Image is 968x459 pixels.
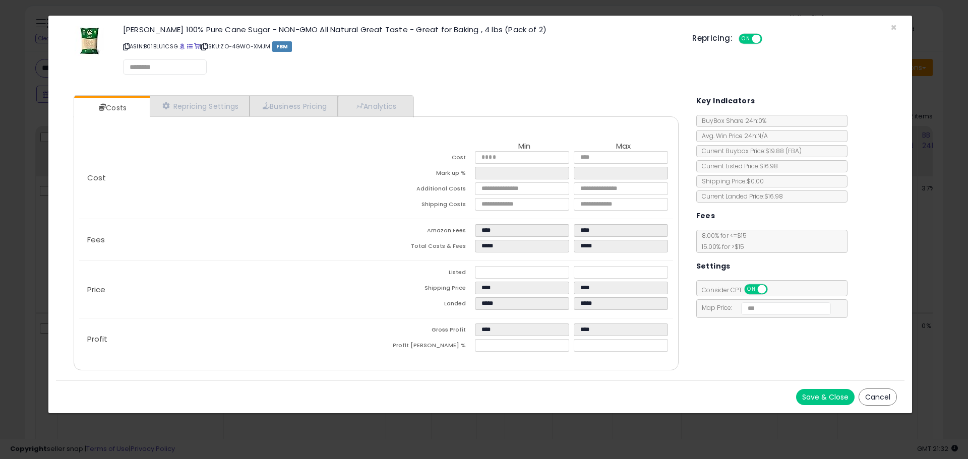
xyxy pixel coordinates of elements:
p: Price [79,286,376,294]
td: Gross Profit [376,323,475,339]
th: Min [475,142,574,151]
td: Landed [376,297,475,313]
button: Cancel [859,388,897,406]
span: Current Landed Price: $16.98 [697,192,783,201]
img: 41tCkNgYzUL._SL60_.jpg [75,26,104,56]
span: BuyBox Share 24h: 0% [697,116,766,125]
td: Total Costs & Fees [376,240,475,255]
a: Costs [74,98,149,118]
span: FBM [272,41,292,52]
a: Analytics [338,96,412,116]
p: Cost [79,174,376,182]
span: 15.00 % for > $15 [697,242,744,251]
th: Max [574,142,673,151]
a: All offer listings [187,42,193,50]
h5: Repricing: [692,34,733,42]
td: Profit [PERSON_NAME] % [376,339,475,355]
span: Avg. Win Price 24h: N/A [697,132,768,140]
a: Your listing only [194,42,200,50]
td: Cost [376,151,475,167]
span: Current Buybox Price: [697,147,802,155]
p: Profit [79,335,376,343]
span: ON [740,35,752,43]
td: Shipping Price [376,282,475,297]
h5: Key Indicators [696,95,755,107]
a: BuyBox page [179,42,185,50]
td: Additional Costs [376,182,475,198]
span: Current Listed Price: $16.98 [697,162,778,170]
td: Listed [376,266,475,282]
span: 8.00 % for <= $15 [697,231,747,251]
span: $19.88 [765,147,802,155]
td: Mark up % [376,167,475,182]
span: ( FBA ) [785,147,802,155]
span: OFF [761,35,777,43]
td: Amazon Fees [376,224,475,240]
span: Shipping Price: $0.00 [697,177,764,185]
p: ASIN: B01BLU1CSG | SKU: ZO-4GWO-XMJM [123,38,677,54]
button: Save & Close [796,389,855,405]
h5: Settings [696,260,731,273]
span: Consider CPT: [697,286,781,294]
p: Fees [79,236,376,244]
span: Map Price: [697,303,831,312]
a: Business Pricing [250,96,338,116]
h3: [PERSON_NAME] 100% Pure Cane Sugar - NON-GMO All Natural Great Taste - Great for Baking , 4 lbs (... [123,26,677,33]
span: ON [745,285,758,294]
a: Repricing Settings [150,96,250,116]
td: Shipping Costs [376,198,475,214]
span: OFF [766,285,782,294]
h5: Fees [696,210,715,222]
span: × [890,20,897,35]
